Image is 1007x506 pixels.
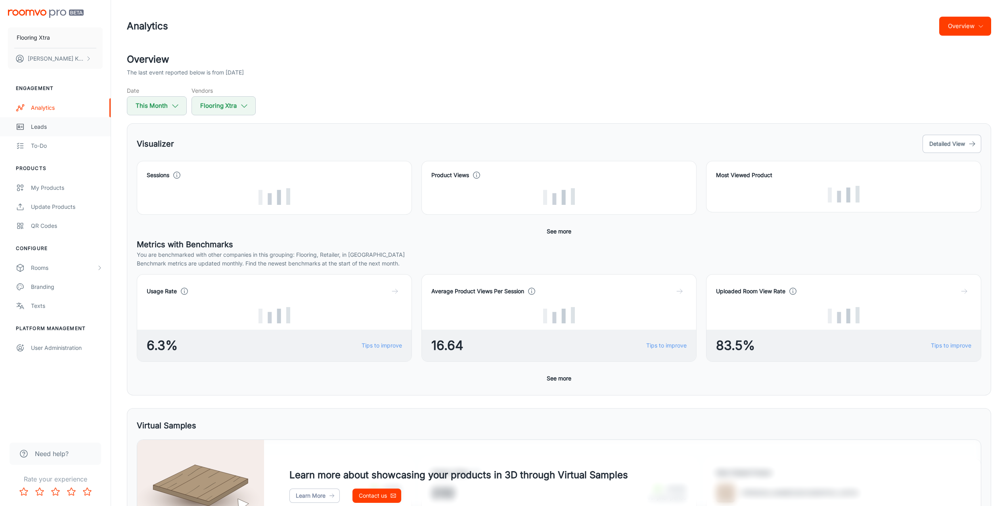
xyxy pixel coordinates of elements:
button: See more [544,371,574,386]
p: The last event reported below is from [DATE] [127,68,244,77]
h5: Virtual Samples [137,420,196,432]
button: Flooring Xtra [8,27,103,48]
div: My Products [31,183,103,192]
div: Branding [31,283,103,291]
p: [PERSON_NAME] Khurana [28,54,84,63]
h5: Vendors [191,86,256,95]
a: Tips to improve [362,341,402,350]
div: Leads [31,122,103,131]
img: Loading [258,307,290,324]
button: [PERSON_NAME] Khurana [8,48,103,69]
img: Roomvo PRO Beta [8,10,84,18]
div: Rooms [31,264,96,272]
button: Rate 5 star [79,484,95,500]
h2: Overview [127,52,991,67]
div: Analytics [31,103,103,112]
h5: Visualizer [137,138,174,150]
div: QR Codes [31,221,103,230]
h5: Metrics with Benchmarks [137,239,981,250]
h4: Average Product Views Per Session [431,287,524,296]
h4: Most Viewed Product [716,171,971,179]
div: Texts [31,302,103,310]
img: Loading [543,188,575,205]
img: Loading [828,307,860,324]
p: You are benchmarked with other companies in this grouping: Flooring, Retailer, in [GEOGRAPHIC_DATA] [137,250,981,259]
span: 16.64 [431,336,463,355]
span: 83.5% [716,336,755,355]
button: Detailed View [923,135,981,153]
span: 6.3% [147,336,178,355]
p: Rate your experience [6,474,104,484]
button: Rate 2 star [32,484,48,500]
button: See more [544,224,574,239]
button: Overview [939,17,991,36]
div: User Administration [31,344,103,352]
span: Need help? [35,449,69,458]
button: Rate 4 star [63,484,79,500]
p: Flooring Xtra [17,33,50,42]
h4: Sessions [147,171,169,179]
img: Loading [258,188,290,205]
h5: Date [127,86,187,95]
h4: Product Views [431,171,469,179]
p: Benchmark metrics are updated monthly. Find the newest benchmarks at the start of the next month. [137,259,981,268]
a: Contact us [352,489,401,503]
button: Rate 1 star [16,484,32,500]
div: Update Products [31,202,103,211]
a: Tips to improve [646,341,687,350]
img: Loading [543,307,575,324]
button: Rate 3 star [48,484,63,500]
h4: Learn more about showcasing your products in 3D through Virtual Samples [289,468,628,482]
h4: Usage Rate [147,287,177,296]
div: To-do [31,141,103,150]
img: Loading [828,186,860,202]
a: Learn More [289,489,340,503]
h1: Analytics [127,19,168,33]
button: Flooring Xtra [191,96,256,115]
h4: Uploaded Room View Rate [716,287,785,296]
button: This Month [127,96,187,115]
a: Tips to improve [931,341,971,350]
